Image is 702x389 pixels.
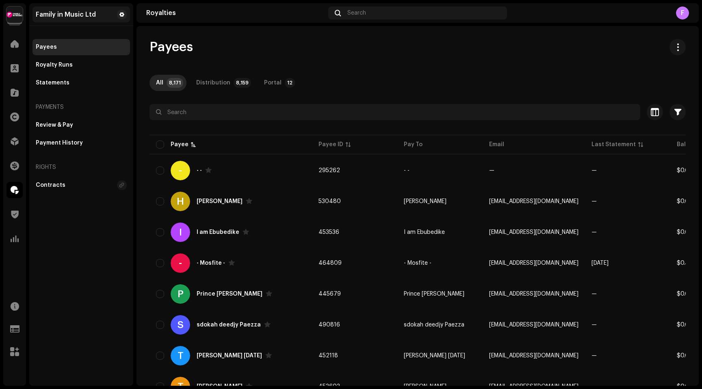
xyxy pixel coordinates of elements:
[264,75,282,91] div: Portal
[404,229,445,235] span: I am Ebubedike
[404,260,431,266] span: - Mosfite -
[32,39,130,55] re-m-nav-item: Payees
[677,260,693,266] span: $0.46
[36,11,96,18] div: Family in Music Ltd
[591,353,597,359] span: —
[347,10,366,16] span: Search
[32,117,130,133] re-m-nav-item: Review & Pay
[591,322,597,328] span: —
[591,260,609,266] span: Jun 2025
[489,322,578,328] span: skysdokahdeedjychavalaa@gmail.com
[32,75,130,91] re-m-nav-item: Statements
[146,10,325,16] div: Royalties
[677,199,693,204] span: $0.00
[677,291,693,297] span: $0.00
[36,140,83,146] div: Payment History
[318,291,341,297] span: 445679
[591,291,597,297] span: —
[36,44,57,50] div: Payees
[404,291,464,297] span: Prince George jumbo
[197,353,262,359] div: Tosi Femi Sunday
[489,168,494,173] span: —
[404,322,464,328] span: sdokah deedjy Paezza
[36,182,65,188] div: Contracts
[489,199,578,204] span: jona.hastings@gmail.com
[318,168,340,173] span: 295262
[167,78,183,88] p-badge: 8,171
[197,229,239,235] div: I am Ebubedike
[591,229,597,235] span: —
[171,346,190,365] div: T
[6,6,23,23] img: ba434c0e-adff-4f5d-92d2-2f2b5241b264
[171,315,190,335] div: S
[171,253,190,273] div: -
[285,78,295,88] p-badge: 12
[404,353,465,359] span: Tosi Femi Sunday
[318,260,342,266] span: 464809
[404,168,409,173] span: - -
[591,168,597,173] span: —
[677,353,693,359] span: $0.00
[489,260,578,266] span: aepheikki@gmail.com
[677,229,693,235] span: $0.00
[591,140,636,149] div: Last Statement
[677,322,693,328] span: $0.00
[318,140,343,149] div: Payee ID
[36,122,73,128] div: Review & Pay
[591,199,597,204] span: —
[318,322,340,328] span: 490816
[149,104,640,120] input: Search
[32,177,130,193] re-m-nav-item: Contracts
[489,353,578,359] span: femmistringz2020@gmail.com
[171,284,190,304] div: P
[197,291,262,297] div: Prince George jumbo
[171,140,188,149] div: Payee
[32,57,130,73] re-m-nav-item: Royalty Runs
[489,229,578,235] span: eugenealanj386@gmail.com
[197,322,261,328] div: sdokah deedjy Paezza
[171,161,190,180] div: -
[156,75,163,91] div: All
[677,168,693,173] span: $0.00
[32,97,130,117] re-a-nav-header: Payments
[197,168,202,173] div: - -
[196,75,230,91] div: Distribution
[149,39,193,55] span: Payees
[318,199,341,204] span: 530480
[36,62,73,68] div: Royalty Runs
[32,135,130,151] re-m-nav-item: Payment History
[32,158,130,177] re-a-nav-header: Rights
[171,223,190,242] div: I
[171,192,190,211] div: H
[234,78,251,88] p-badge: 8,159
[489,291,578,297] span: donprincemrblender100@gmail.com
[197,260,225,266] div: - Mosfite -
[36,80,69,86] div: Statements
[318,353,338,359] span: 452118
[197,199,243,204] div: Hastings Jonathan
[318,229,339,235] span: 453536
[404,199,446,204] span: Hastings Jonathan
[677,140,700,149] div: Balance
[676,6,689,19] div: F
